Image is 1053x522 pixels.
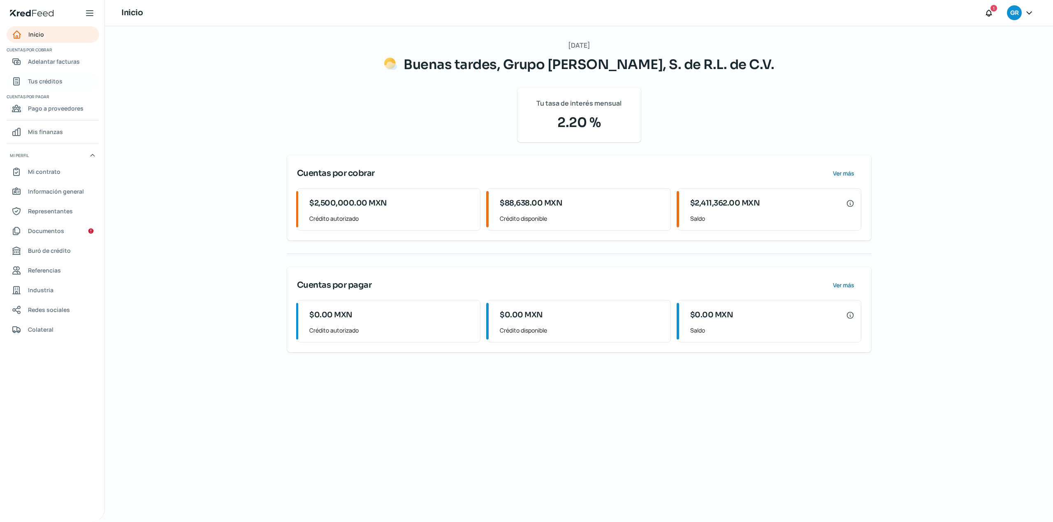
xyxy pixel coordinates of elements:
[826,165,861,182] button: Ver más
[28,56,80,67] span: Adelantar facturas
[297,167,375,180] span: Cuentas por cobrar
[7,93,98,100] span: Cuentas por pagar
[527,113,631,132] span: 2.20 %
[7,183,99,200] a: Información general
[28,265,61,275] span: Referencias
[384,57,397,70] img: Saludos
[993,5,995,12] span: 1
[7,46,98,53] span: Cuentas por cobrar
[7,73,99,90] a: Tus créditos
[309,213,473,224] span: Crédito autorizado
[10,152,29,159] span: Mi perfil
[7,124,99,140] a: Mis finanzas
[7,164,99,180] a: Mi contrato
[500,325,664,335] span: Crédito disponible
[568,39,590,51] span: [DATE]
[7,282,99,298] a: Industria
[1010,8,1018,18] span: GR
[536,97,622,109] span: Tu tasa de interés mensual
[28,324,53,335] span: Colateral
[7,321,99,338] a: Colateral
[28,245,71,256] span: Buró de crédito
[7,100,99,117] a: Pago a proveedores
[28,285,53,295] span: Industria
[690,325,854,335] span: Saldo
[7,223,99,239] a: Documentos
[7,203,99,219] a: Representantes
[28,103,83,113] span: Pago a proveedores
[500,198,562,209] span: $88,638.00 MXN
[121,7,143,19] h1: Inicio
[309,310,353,321] span: $0.00 MXN
[833,171,854,176] span: Ver más
[404,56,774,73] span: Buenas tardes, Grupo [PERSON_NAME], S. de R.L. de C.V.
[500,213,664,224] span: Crédito disponible
[309,325,473,335] span: Crédito autorizado
[500,310,543,321] span: $0.00 MXN
[28,186,84,196] span: Información general
[7,262,99,279] a: Referencias
[690,198,760,209] span: $2,411,362.00 MXN
[826,277,861,293] button: Ver más
[28,127,63,137] span: Mis finanzas
[28,305,70,315] span: Redes sociales
[309,198,387,209] span: $2,500,000.00 MXN
[28,76,63,86] span: Tus créditos
[7,243,99,259] a: Buró de crédito
[28,166,60,177] span: Mi contrato
[7,26,99,43] a: Inicio
[28,206,73,216] span: Representantes
[28,226,64,236] span: Documentos
[297,279,372,291] span: Cuentas por pagar
[690,310,733,321] span: $0.00 MXN
[7,302,99,318] a: Redes sociales
[690,213,854,224] span: Saldo
[833,282,854,288] span: Ver más
[7,53,99,70] a: Adelantar facturas
[28,29,44,39] span: Inicio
